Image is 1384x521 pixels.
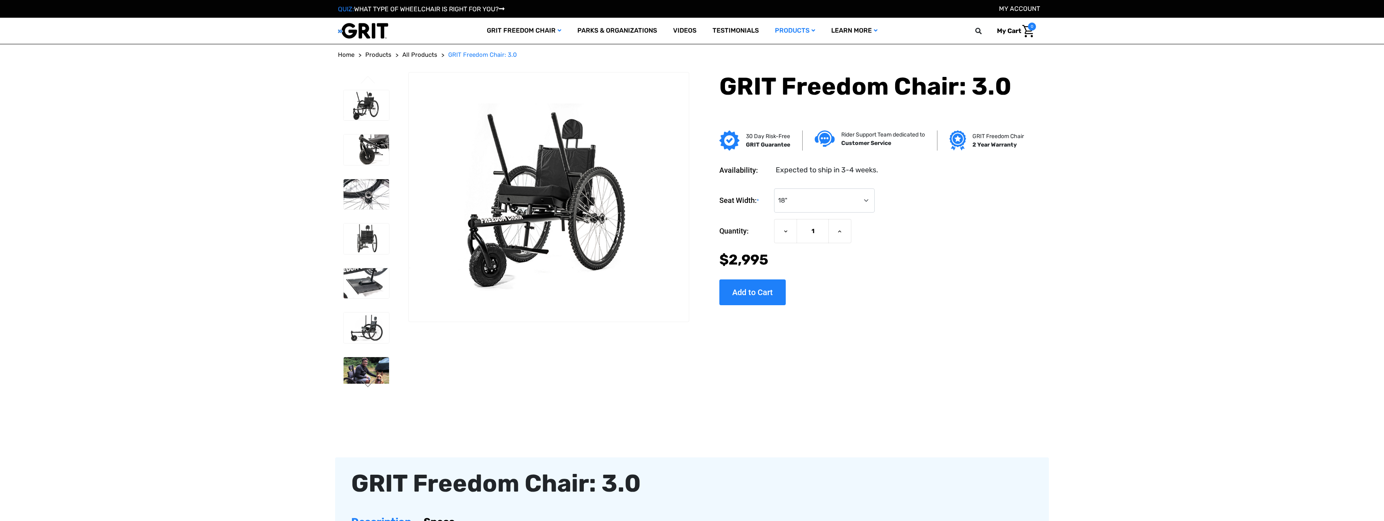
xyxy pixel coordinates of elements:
button: Go to slide 2 of 3 [360,379,377,389]
strong: GRIT Guarantee [746,141,790,148]
a: Cart with 0 items [991,23,1036,39]
img: Cart [1022,25,1034,37]
a: All Products [402,50,437,60]
span: Products [365,51,391,58]
a: QUIZ:WHAT TYPE OF WHEELCHAIR IS RIGHT FOR YOU? [338,5,505,13]
a: Learn More [823,18,886,44]
a: Home [338,50,354,60]
strong: 2 Year Warranty [972,141,1017,148]
a: Products [365,50,391,60]
label: Seat Width: [719,188,770,213]
h1: GRIT Freedom Chair: 3.0 [719,72,1021,101]
img: GRIT Freedom Chair: 3.0 [344,90,389,121]
input: Add to Cart [719,279,786,305]
span: All Products [402,51,437,58]
input: Search [979,23,991,39]
nav: Breadcrumb [338,50,1046,60]
img: GRIT Freedom Chair: 3.0 [344,179,389,210]
dt: Availability: [719,165,770,176]
a: Videos [665,18,704,44]
img: Customer service [815,130,835,147]
a: Account [999,5,1040,12]
span: GRIT Freedom Chair: 3.0 [448,51,517,58]
img: GRIT Freedom Chair: 3.0 [344,268,389,299]
img: GRIT All-Terrain Wheelchair and Mobility Equipment [338,23,388,39]
strong: Customer Service [841,140,891,147]
p: 30 Day Risk-Free [746,132,790,141]
a: GRIT Freedom Chair [479,18,569,44]
span: Home [338,51,354,58]
img: Grit freedom [949,130,966,151]
p: GRIT Freedom Chair [972,132,1024,141]
a: GRIT Freedom Chair: 3.0 [448,50,517,60]
span: 0 [1028,23,1036,31]
div: GRIT Freedom Chair: 3.0 [351,465,1033,502]
img: GRIT Guarantee [719,130,739,151]
a: Products [767,18,823,44]
img: GRIT Freedom Chair: 3.0 [344,223,389,254]
span: My Cart [997,27,1021,35]
span: QUIZ: [338,5,354,13]
p: Rider Support Team dedicated to [841,130,925,139]
img: GRIT Freedom Chair: 3.0 [344,134,389,165]
button: Go to slide 3 of 3 [360,76,377,85]
img: GRIT Freedom Chair: 3.0 [344,357,389,391]
a: Parks & Organizations [569,18,665,44]
a: Testimonials [704,18,767,44]
span: $2,995 [719,251,768,268]
img: GRIT Freedom Chair: 3.0 [409,103,689,290]
label: Quantity: [719,219,770,243]
dd: Expected to ship in 3-4 weeks. [776,165,878,176]
img: GRIT Freedom Chair: 3.0 [344,312,389,343]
